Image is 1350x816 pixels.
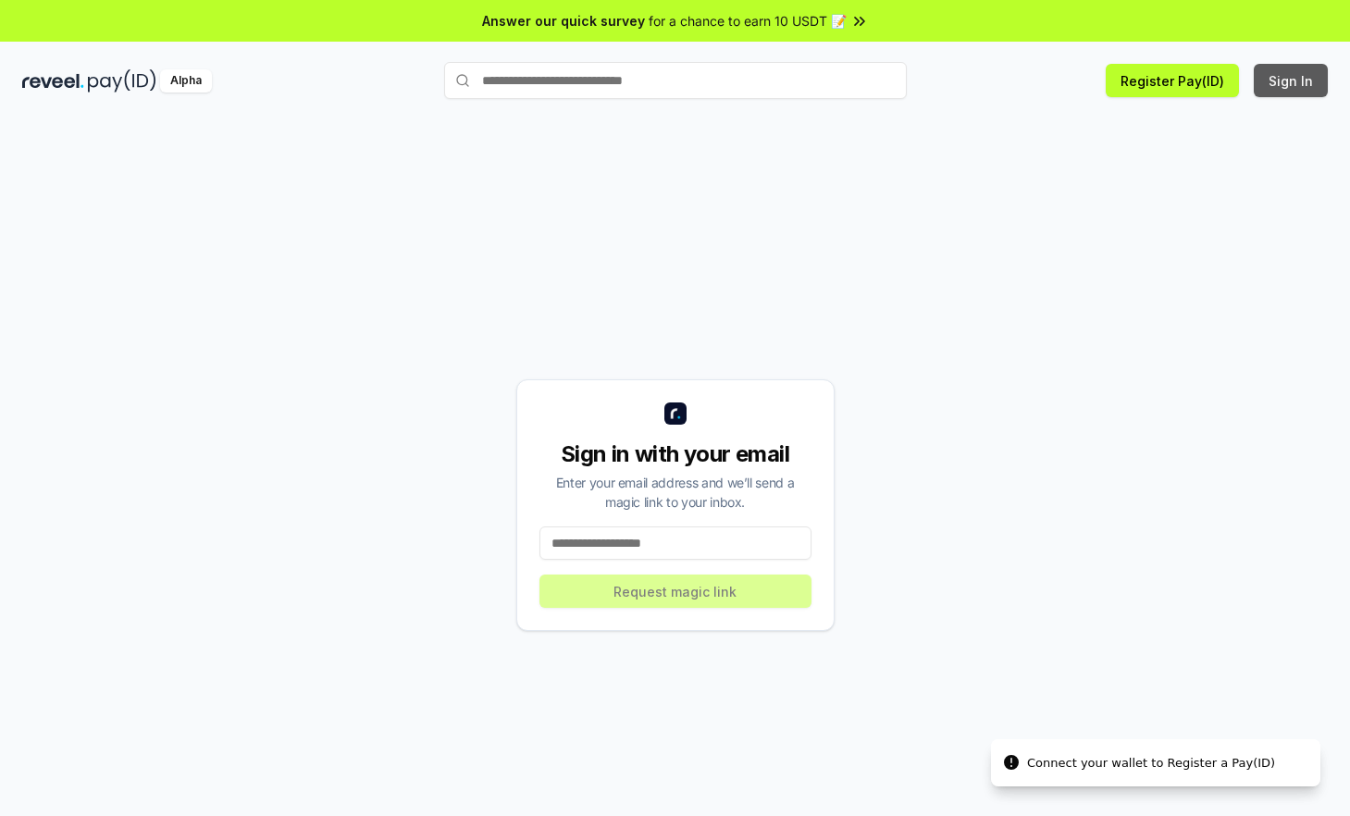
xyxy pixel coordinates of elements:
[22,69,84,93] img: reveel_dark
[482,11,645,31] span: Answer our quick survey
[1106,64,1239,97] button: Register Pay(ID)
[539,473,811,512] div: Enter your email address and we’ll send a magic link to your inbox.
[1254,64,1328,97] button: Sign In
[539,439,811,469] div: Sign in with your email
[1027,754,1275,773] div: Connect your wallet to Register a Pay(ID)
[649,11,847,31] span: for a chance to earn 10 USDT 📝
[88,69,156,93] img: pay_id
[664,402,687,425] img: logo_small
[160,69,212,93] div: Alpha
